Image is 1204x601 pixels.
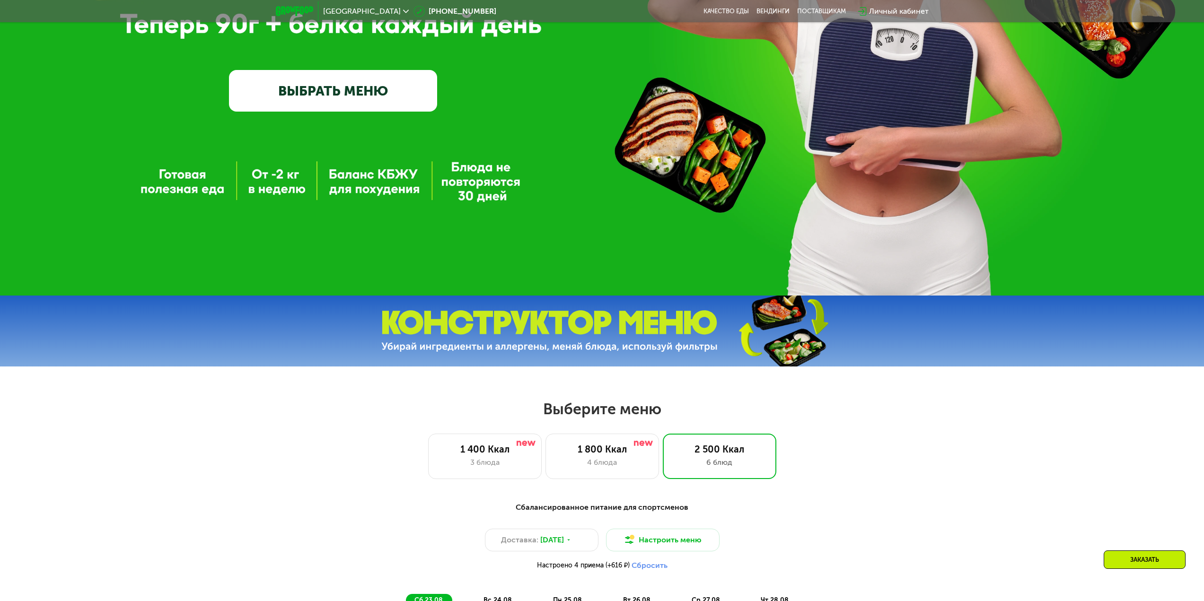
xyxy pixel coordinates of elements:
div: Сбалансированное питание для спортсменов [322,502,882,514]
span: [GEOGRAPHIC_DATA] [323,8,401,15]
a: ВЫБРАТЬ МЕНЮ [229,70,437,112]
div: 6 блюд [673,457,766,468]
div: Личный кабинет [869,6,929,17]
div: 1 800 Ккал [555,444,649,455]
button: Сбросить [632,561,668,570]
button: Настроить меню [606,529,720,551]
a: Качество еды [703,8,749,15]
div: 3 блюда [438,457,532,468]
span: Доставка: [501,534,538,546]
div: Заказать [1104,550,1186,569]
span: [DATE] [540,534,564,546]
div: 4 блюда [555,457,649,468]
span: Настроено 4 приема (+616 ₽) [537,562,630,569]
div: поставщикам [797,8,846,15]
a: [PHONE_NUMBER] [413,6,496,17]
h2: Выберите меню [30,400,1174,418]
div: 1 400 Ккал [438,444,532,455]
div: 2 500 Ккал [673,444,766,455]
a: Вендинги [756,8,790,15]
